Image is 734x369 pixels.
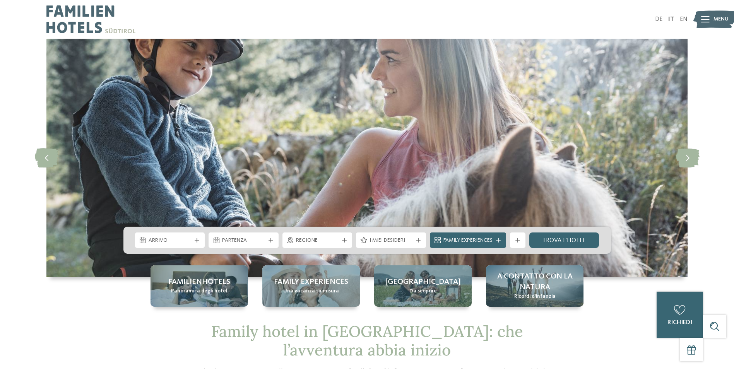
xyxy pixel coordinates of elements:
a: richiedi [657,292,703,338]
span: Familienhotels [168,277,230,287]
span: Family hotel in [GEOGRAPHIC_DATA]: che l’avventura abbia inizio [211,321,523,360]
a: EN [680,16,688,22]
span: Family Experiences [443,237,493,244]
img: Family hotel in Trentino Alto Adige: la vacanza ideale per grandi e piccini [46,39,688,277]
a: IT [668,16,674,22]
a: Family hotel in Trentino Alto Adige: la vacanza ideale per grandi e piccini A contatto con la nat... [486,265,583,307]
a: DE [655,16,662,22]
span: Partenza [222,237,265,244]
span: I miei desideri [370,237,412,244]
a: Family hotel in Trentino Alto Adige: la vacanza ideale per grandi e piccini Familienhotels Panora... [151,265,248,307]
span: A contatto con la natura [494,271,576,293]
span: Menu [713,15,729,23]
span: [GEOGRAPHIC_DATA] [385,277,461,287]
span: Arrivo [149,237,192,244]
span: Ricordi d’infanzia [514,293,556,301]
span: Da scoprire [409,287,437,295]
span: Regione [296,237,339,244]
a: trova l’hotel [529,232,599,248]
a: Family hotel in Trentino Alto Adige: la vacanza ideale per grandi e piccini Family experiences Un... [262,265,360,307]
span: richiedi [667,319,692,326]
span: Una vacanza su misura [283,287,339,295]
span: Family experiences [274,277,348,287]
span: Panoramica degli hotel [171,287,228,295]
a: Family hotel in Trentino Alto Adige: la vacanza ideale per grandi e piccini [GEOGRAPHIC_DATA] Da ... [374,265,472,307]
